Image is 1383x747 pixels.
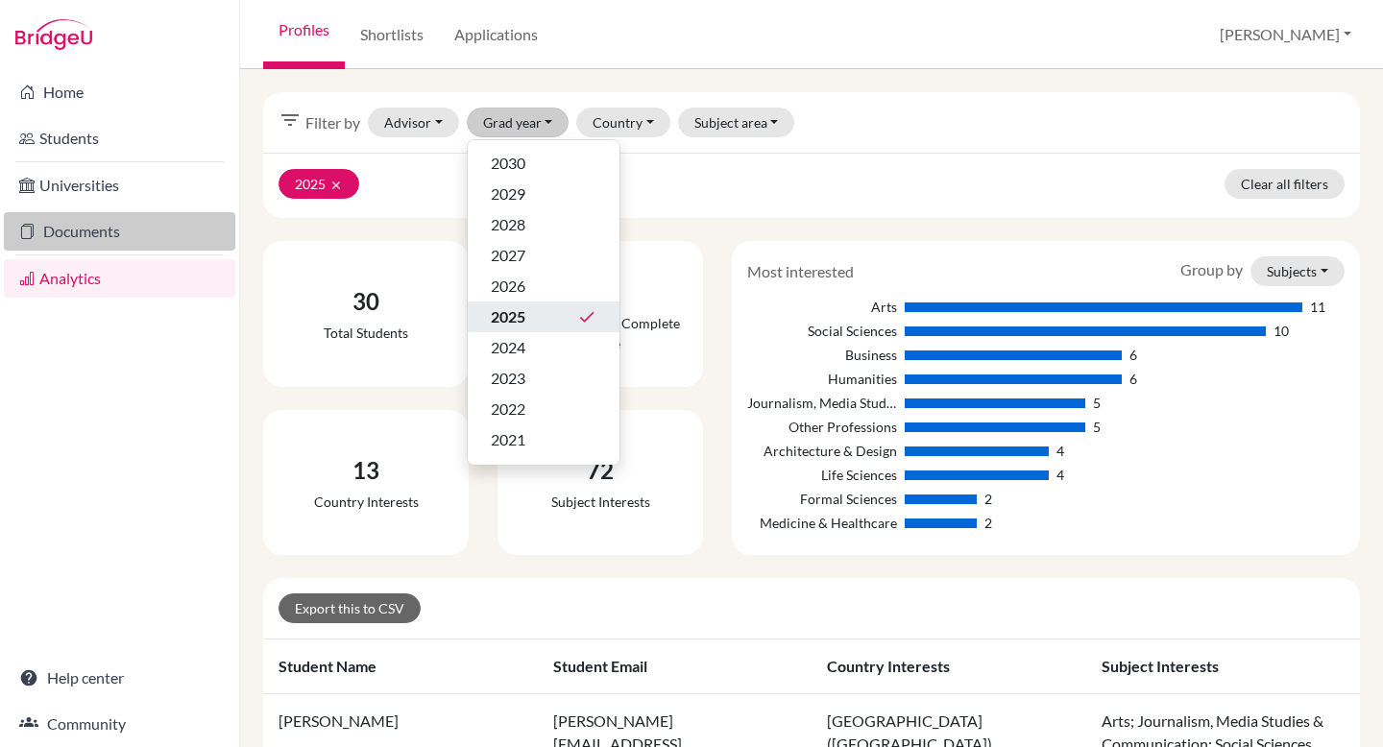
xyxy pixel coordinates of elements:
button: 2030 [468,148,619,179]
div: Business [747,345,896,365]
a: Analytics [4,259,235,298]
button: Country [576,108,670,137]
button: 2025clear [279,169,359,199]
div: 5 [1093,393,1101,413]
i: clear [329,179,343,192]
button: Grad year [467,108,570,137]
a: Documents [4,212,235,251]
div: Total students [324,323,408,343]
span: 2028 [491,213,525,236]
div: Life Sciences [747,465,896,485]
th: Country interests [812,639,1086,694]
span: 2020 [491,459,525,482]
a: Community [4,705,235,743]
button: 2028 [468,209,619,240]
div: 2 [984,489,992,509]
span: 2027 [491,244,525,267]
span: 2026 [491,275,525,298]
div: Subject interests [551,492,650,512]
div: Architecture & Design [747,441,896,461]
div: Group by [1166,256,1359,286]
a: Clear all filters [1225,169,1345,199]
i: done [577,307,596,326]
th: Student name [263,639,538,694]
div: Grad year [467,139,620,466]
div: Most interested [733,260,868,283]
button: 2027 [468,240,619,271]
div: Arts [747,297,896,317]
button: 2024 [468,332,619,363]
button: Subject area [678,108,795,137]
button: Advisor [368,108,459,137]
th: Subject interests [1086,639,1361,694]
span: 2024 [491,336,525,359]
div: 4 [1056,441,1064,461]
div: 13 [314,453,419,488]
div: Formal Sciences [747,489,896,509]
a: Students [4,119,235,157]
button: 2026 [468,271,619,301]
button: 2020 [468,455,619,486]
img: Bridge-U [15,19,92,50]
button: 2022 [468,394,619,424]
div: 4 [1056,465,1064,485]
div: 6 [1129,345,1137,365]
div: Other Professions [747,417,896,437]
a: Export this to CSV [279,593,421,623]
th: Student email [538,639,813,694]
span: 2030 [491,152,525,175]
div: Journalism, Media Studies & Communication [747,393,896,413]
span: 2022 [491,398,525,421]
span: 2025 [491,305,525,328]
i: filter_list [279,108,302,132]
div: Country interests [314,492,419,512]
div: 10 [1274,321,1289,341]
a: Help center [4,659,235,697]
span: 2029 [491,182,525,205]
button: [PERSON_NAME] [1211,16,1360,53]
div: 2 [984,513,992,533]
div: 72 [551,453,650,488]
span: Filter by [305,111,360,134]
div: 6 [1129,369,1137,389]
button: Subjects [1250,256,1345,286]
button: 2023 [468,363,619,394]
div: Medicine & Healthcare [747,513,896,533]
span: 2021 [491,428,525,451]
a: Universities [4,166,235,205]
div: Social Sciences [747,321,896,341]
span: 2023 [491,367,525,390]
div: Humanities [747,369,896,389]
button: 2021 [468,424,619,455]
div: 5 [1093,417,1101,437]
div: 30 [324,284,408,319]
button: 2029 [468,179,619,209]
button: 2025done [468,301,619,332]
div: 11 [1310,297,1325,317]
a: Home [4,73,235,111]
